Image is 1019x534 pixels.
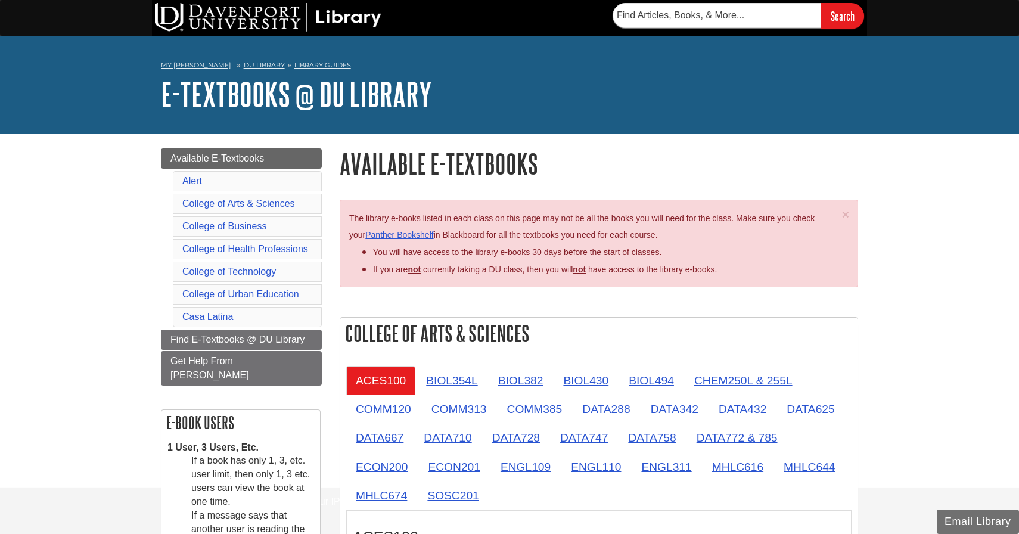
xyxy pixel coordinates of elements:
strong: not [408,265,421,274]
a: COMM313 [422,395,496,424]
a: ENGL311 [632,452,701,482]
a: DATA758 [619,423,685,452]
button: Email Library [937,510,1019,534]
a: Available E-Textbooks [161,148,322,169]
span: Available E-Textbooks [170,153,264,163]
dt: 1 User, 3 Users, Etc. [167,441,314,455]
a: ENGL109 [491,452,560,482]
a: College of Urban Education [182,289,299,299]
a: COMM120 [346,395,421,424]
span: The library e-books listed in each class on this page may not be all the books you will need for ... [349,213,815,240]
a: DU Library [244,61,285,69]
nav: breadcrumb [161,57,858,76]
a: DATA728 [483,423,549,452]
input: Find Articles, Books, & More... [613,3,821,28]
a: Casa Latina [182,312,233,322]
a: College of Business [182,221,266,231]
h2: E-book Users [161,410,320,435]
a: DATA772 & 785 [687,423,787,452]
span: If you are currently taking a DU class, then you will have access to the library e-books. [373,265,717,274]
span: You will have access to the library e-books 30 days before the start of classes. [373,247,661,257]
a: COMM385 [498,395,572,424]
a: DATA747 [551,423,617,452]
span: × [842,207,849,221]
a: Alert [182,176,202,186]
h2: College of Arts & Sciences [340,318,858,349]
img: DU Library [155,3,381,32]
a: DATA342 [641,395,708,424]
span: Get Help From [PERSON_NAME] [170,356,249,380]
a: DATA432 [709,395,776,424]
a: BIOL494 [619,366,684,395]
a: College of Arts & Sciences [182,198,295,209]
a: Panther Bookshelf [365,230,433,240]
a: MHLC674 [346,481,417,510]
a: CHEM250L & 255L [685,366,802,395]
a: DATA667 [346,423,413,452]
a: ENGL110 [561,452,630,482]
input: Search [821,3,864,29]
a: SOSC201 [418,481,488,510]
a: MHLC644 [774,452,844,482]
a: ACES100 [346,366,415,395]
a: BIOL430 [554,366,618,395]
a: E-Textbooks @ DU Library [161,76,432,113]
a: ECON201 [418,452,489,482]
a: BIOL382 [489,366,553,395]
span: Find E-Textbooks @ DU Library [170,334,305,344]
a: Library Guides [294,61,351,69]
a: College of Health Professions [182,244,308,254]
a: Get Help From [PERSON_NAME] [161,351,322,386]
a: College of Technology [182,266,276,277]
a: MHLC616 [703,452,773,482]
a: DATA288 [573,395,639,424]
a: ECON200 [346,452,417,482]
a: Find E-Textbooks @ DU Library [161,330,322,350]
a: My [PERSON_NAME] [161,60,231,70]
button: Close [842,208,849,221]
form: Searches DU Library's articles, books, and more [613,3,864,29]
u: not [573,265,586,274]
a: DATA710 [414,423,481,452]
h1: Available E-Textbooks [340,148,858,179]
a: BIOL354L [417,366,487,395]
a: DATA625 [777,395,844,424]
